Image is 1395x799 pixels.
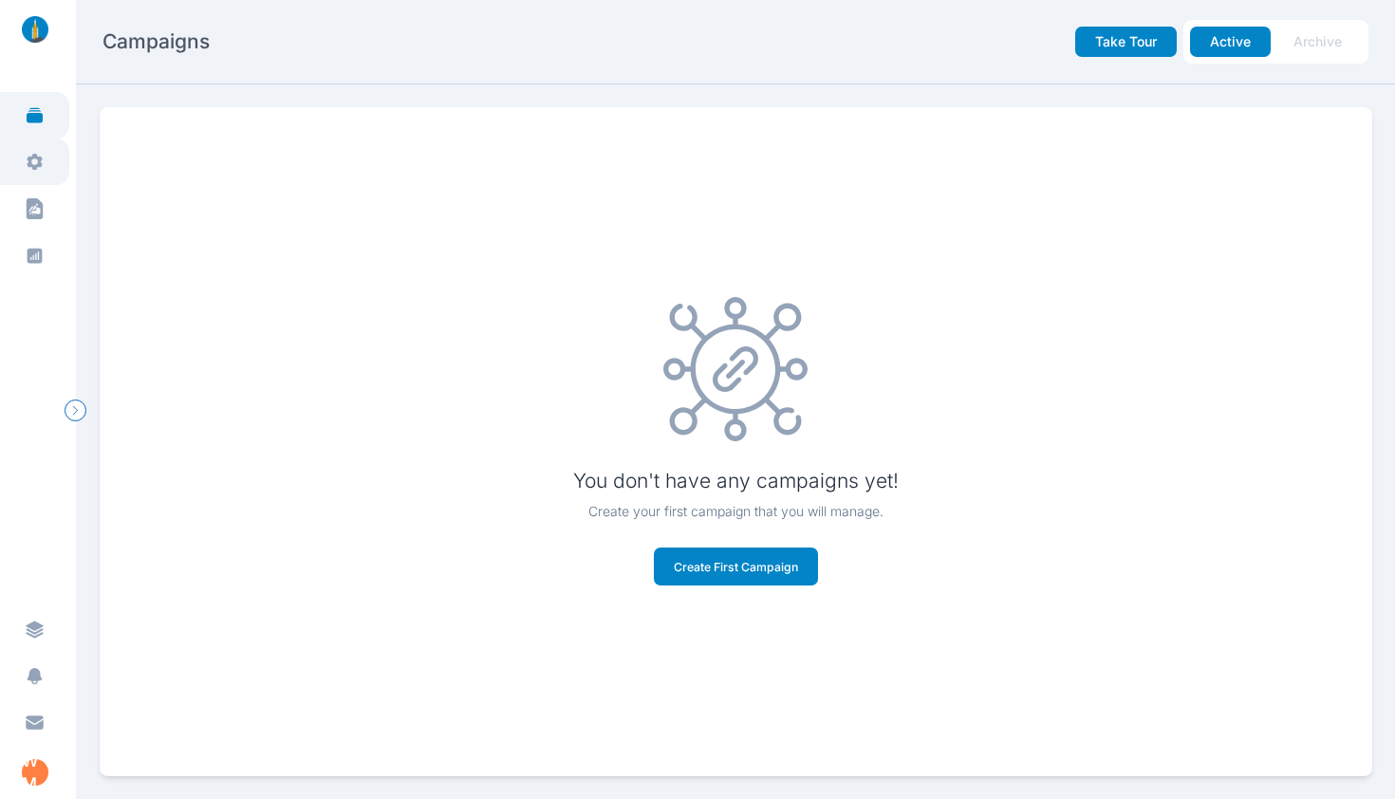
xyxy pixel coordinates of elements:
[102,28,210,55] h2: Campaigns
[1274,27,1362,57] button: Archive
[1075,27,1177,57] button: Take Tour
[15,16,55,43] img: linklaunch_small.2ae18699.png
[654,548,818,585] button: Create First Campaign
[573,501,899,521] p: Create your first campaign that you will manage.
[1190,27,1271,57] button: Active
[573,468,899,494] h1: You don't have any campaigns yet!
